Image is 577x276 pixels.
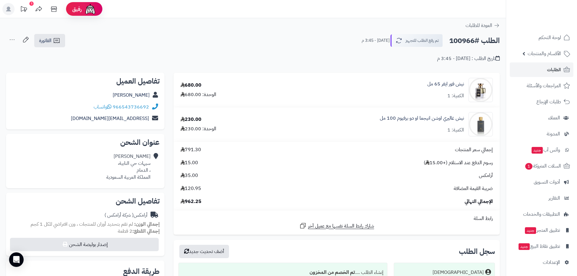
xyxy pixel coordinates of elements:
[437,55,500,62] div: تاريخ الطلب : [DATE] - 3:45 م
[308,223,374,230] span: شارك رابط السلة نفسها مع عميل آخر
[510,143,573,157] a: وآتس آبجديد
[459,248,495,255] h3: سجل الطلب
[454,185,493,192] span: ضريبة القيمة المضافة
[71,115,149,122] a: [EMAIL_ADDRESS][DOMAIN_NAME]
[11,78,160,85] h2: تفاصيل العميل
[510,78,573,93] a: المراجعات والأسئلة
[181,185,201,192] span: 120.95
[29,2,34,6] div: 1
[510,111,573,125] a: العملاء
[380,115,464,122] a: نيش غاليري اوشن انيجما او دو برفيوم 100 مل
[532,147,543,154] span: جديد
[123,268,160,275] h2: طريقة الدفع
[104,211,134,219] span: ( شركة أرامكس )
[181,125,216,132] div: الوحدة: 230.00
[539,33,561,42] span: لوحة التحكم
[94,103,111,111] a: واتساب
[181,172,198,179] span: 35.00
[524,226,560,234] span: تطبيق المتجر
[424,159,493,166] span: رسوم الدفع عند الاستلام (+15.00 )
[11,139,160,146] h2: عنوان الشحن
[433,269,484,276] div: [DEMOGRAPHIC_DATA]
[519,243,530,250] span: جديد
[549,194,560,202] span: التقارير
[510,239,573,254] a: تطبيق نقاط البيعجديد
[531,146,560,154] span: وآتس آب
[181,82,201,89] div: 680.00
[72,5,82,13] span: رفيق
[181,159,198,166] span: 15.00
[510,255,573,270] a: الإعدادات
[9,252,24,267] div: Open Intercom Messenger
[510,159,573,173] a: السلات المتروكة1
[106,153,151,181] div: [PERSON_NAME] سيهات حي النابية، ، الدمام المملكة العربية السعودية
[510,175,573,189] a: أدوات التسويق
[181,198,201,205] span: 962.25
[362,38,390,44] small: [DATE] - 3:45 م
[31,221,133,228] span: لم تقم بتحديد أوزان للمنتجات ، وزن افتراضي للكل 1 كجم
[466,22,500,29] a: العودة للطلبات
[113,91,150,99] a: [PERSON_NAME]
[11,198,160,205] h2: تفاصيل الشحن
[455,146,493,153] span: إجمالي سعر المنتجات
[527,81,561,90] span: المراجعات والأسئلة
[523,210,560,218] span: التطبيقات والخدمات
[510,127,573,141] a: المدونة
[547,65,561,74] span: الطلبات
[534,178,560,186] span: أدوات التسويق
[510,191,573,205] a: التقارير
[510,223,573,238] a: تطبيق المتجرجديد
[104,212,148,219] div: أرامكس
[34,34,65,47] a: الفاتورة
[510,30,573,45] a: لوحة التحكم
[465,198,493,205] span: الإجمالي النهائي
[510,62,573,77] a: الطلبات
[536,17,571,30] img: logo-2.png
[10,238,159,251] button: إصدار بوليصة الشحن
[181,91,216,98] div: الوحدة: 680.00
[134,221,160,228] strong: إجمالي الوزن:
[510,95,573,109] a: طلبات الإرجاع
[479,172,493,179] span: أرامكس
[528,49,561,58] span: الأقسام والمنتجات
[427,81,464,88] a: نيش فور ايفر 65 مل
[469,112,492,136] img: 1757260382-%D8%A7%D9%88%D8%B4%D9%8A%D9%86%20%D8%A7%D9%86%D9%8A%D8%AC%D9%85%D8%A7-90x90.png
[176,215,497,222] div: رابط السلة
[39,37,51,44] span: الفاتورة
[118,228,160,235] small: 2 قطعة
[547,130,560,138] span: المدونة
[447,92,464,99] div: الكمية: 1
[447,127,464,134] div: الكمية: 1
[84,3,96,15] img: ai-face.png
[518,242,560,251] span: تطبيق نقاط البيع
[16,3,31,17] a: تحديثات المنصة
[179,245,229,258] button: أضف تحديث جديد
[548,114,560,122] span: العملاء
[543,258,560,267] span: الإعدادات
[390,34,443,47] button: تم رفع الطلب للتجهيز
[310,269,355,276] b: تم الخصم من المخزون
[525,227,536,234] span: جديد
[466,22,492,29] span: العودة للطلبات
[113,103,149,111] a: 966543736692
[525,163,532,170] span: 1
[510,207,573,221] a: التطبيقات والخدمات
[536,98,561,106] span: طلبات الإرجاع
[469,78,492,102] img: 1719856650-29-90x90.png
[299,222,374,230] a: شارك رابط السلة نفسها مع عميل آخر
[449,35,500,47] h2: الطلب #100966
[525,162,561,170] span: السلات المتروكة
[181,116,201,123] div: 230.00
[132,228,160,235] strong: إجمالي القطع:
[181,146,201,153] span: 791.30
